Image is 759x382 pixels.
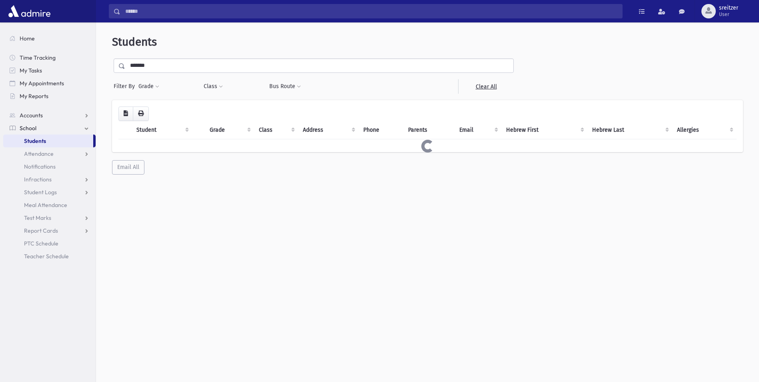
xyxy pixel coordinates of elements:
[138,79,160,94] button: Grade
[3,147,96,160] a: Attendance
[118,107,133,121] button: CSV
[120,4,622,18] input: Search
[203,79,223,94] button: Class
[24,227,58,234] span: Report Cards
[3,77,96,90] a: My Appointments
[3,51,96,64] a: Time Tracking
[20,35,35,42] span: Home
[24,176,52,183] span: Infractions
[20,54,56,61] span: Time Tracking
[20,67,42,74] span: My Tasks
[24,240,58,247] span: PTC Schedule
[3,160,96,173] a: Notifications
[672,121,737,139] th: Allergies
[3,173,96,186] a: Infractions
[24,214,51,221] span: Test Marks
[269,79,301,94] button: Bus Route
[455,121,501,139] th: Email
[3,109,96,122] a: Accounts
[24,189,57,196] span: Student Logs
[24,253,69,260] span: Teacher Schedule
[3,64,96,77] a: My Tasks
[133,107,149,121] button: Print
[501,121,587,139] th: Hebrew First
[3,122,96,135] a: School
[3,90,96,103] a: My Reports
[20,112,43,119] span: Accounts
[3,186,96,199] a: Student Logs
[112,160,144,175] button: Email All
[24,137,46,145] span: Students
[719,11,738,18] span: User
[20,92,48,100] span: My Reports
[24,163,56,170] span: Notifications
[3,237,96,250] a: PTC Schedule
[3,199,96,211] a: Meal Attendance
[254,121,298,139] th: Class
[114,82,138,90] span: Filter By
[3,32,96,45] a: Home
[458,79,514,94] a: Clear All
[112,35,157,48] span: Students
[24,201,67,209] span: Meal Attendance
[3,224,96,237] a: Report Cards
[403,121,455,139] th: Parents
[3,135,93,147] a: Students
[298,121,358,139] th: Address
[3,211,96,224] a: Test Marks
[3,250,96,263] a: Teacher Schedule
[719,5,738,11] span: sreitzer
[6,3,52,19] img: AdmirePro
[358,121,403,139] th: Phone
[205,121,254,139] th: Grade
[24,150,54,157] span: Attendance
[587,121,672,139] th: Hebrew Last
[132,121,192,139] th: Student
[20,125,36,132] span: School
[20,80,64,87] span: My Appointments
